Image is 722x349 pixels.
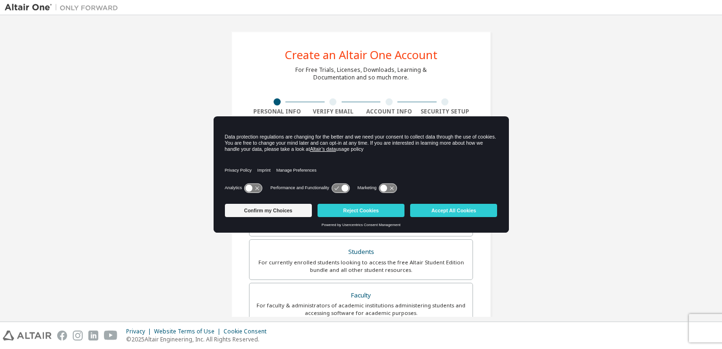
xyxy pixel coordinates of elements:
[255,289,467,302] div: Faculty
[305,108,361,115] div: Verify Email
[295,66,427,81] div: For Free Trials, Licenses, Downloads, Learning & Documentation and so much more.
[249,108,305,115] div: Personal Info
[57,331,67,340] img: facebook.svg
[126,335,272,343] p: © 2025 Altair Engineering, Inc. All Rights Reserved.
[255,245,467,259] div: Students
[223,328,272,335] div: Cookie Consent
[285,49,438,61] div: Create an Altair One Account
[126,328,154,335] div: Privacy
[73,331,83,340] img: instagram.svg
[255,259,467,274] div: For currently enrolled students looking to access the free Altair Student Edition bundle and all ...
[3,331,52,340] img: altair_logo.svg
[5,3,123,12] img: Altair One
[417,108,473,115] div: Security Setup
[255,302,467,317] div: For faculty & administrators of academic institutions administering students and accessing softwa...
[88,331,98,340] img: linkedin.svg
[154,328,223,335] div: Website Terms of Use
[361,108,417,115] div: Account Info
[104,331,118,340] img: youtube.svg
